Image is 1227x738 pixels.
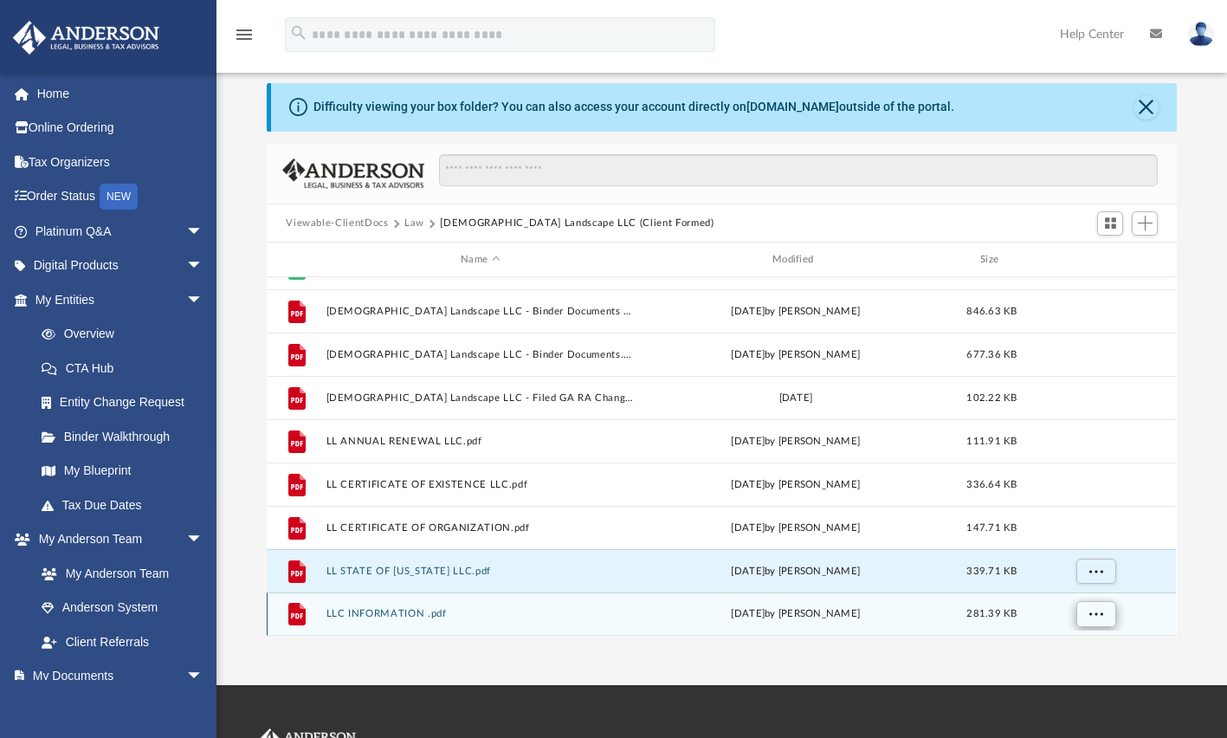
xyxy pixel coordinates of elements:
a: Order StatusNEW [12,179,229,215]
a: menu [234,33,255,45]
a: Entity Change Request [24,385,229,420]
div: [DATE] by [PERSON_NAME] [642,521,950,536]
div: [DATE] [642,391,950,406]
div: Modified [642,252,950,268]
span: arrow_drop_down [186,659,221,695]
a: My Anderson Teamarrow_drop_down [12,522,221,557]
i: search [289,23,308,42]
div: [DATE] by [PERSON_NAME] [642,477,950,493]
button: LLC INFORMATION .pdf [326,609,635,620]
a: [DOMAIN_NAME] [746,100,839,113]
i: menu [234,24,255,45]
a: Anderson System [24,591,221,625]
input: Search files and folders [439,154,1158,187]
span: 846.63 KB [967,307,1017,316]
a: Home [12,76,229,111]
a: Tax Due Dates [24,488,229,522]
div: id [274,252,318,268]
a: CTA Hub [24,351,229,385]
img: User Pic [1188,22,1214,47]
a: Online Ordering [12,111,229,146]
button: [DEMOGRAPHIC_DATA] Landscape LLC (Client Formed) [440,216,714,231]
span: 336.64 KB [967,480,1017,489]
a: Platinum Q&Aarrow_drop_down [12,214,229,249]
div: NEW [100,184,138,210]
span: 281.39 KB [967,609,1017,618]
span: 147.71 KB [967,523,1017,533]
button: More options [1076,601,1116,627]
button: LL CERTIFICATE OF ORGANIZATION.pdf [326,522,635,534]
span: arrow_drop_down [186,214,221,249]
button: [DEMOGRAPHIC_DATA] Landscape LLC - Binder Documents.pdf [326,349,635,360]
a: Tax Organizers [12,145,229,179]
a: Overview [24,317,229,352]
button: [DEMOGRAPHIC_DATA] Landscape LLC - Filed GA RA Change 2024.pdf [326,392,635,404]
a: My Entitiesarrow_drop_down [12,282,229,317]
div: Size [958,252,1027,268]
div: id [1035,252,1156,268]
button: Close [1134,95,1159,120]
button: Viewable-ClientDocs [286,216,388,231]
div: [DATE] by [PERSON_NAME] [642,606,950,622]
div: [DATE] by [PERSON_NAME] [642,434,950,450]
div: grid [267,277,1176,636]
span: 677.36 KB [967,350,1017,359]
div: [DATE] by [PERSON_NAME] [642,564,950,579]
button: More options [1076,559,1116,585]
a: Client Referrals [24,625,221,659]
div: Difficulty viewing your box folder? You can also access your account directly on outside of the p... [313,98,954,116]
span: arrow_drop_down [186,249,221,284]
a: My Blueprint [24,454,221,489]
button: Switch to Grid View [1097,211,1123,236]
div: Name [326,252,634,268]
button: Add [1132,211,1158,236]
span: arrow_drop_down [186,522,221,558]
img: Anderson Advisors Platinum Portal [8,21,165,55]
a: My Anderson Team [24,556,212,591]
a: My Documentsarrow_drop_down [12,659,221,694]
div: [DATE] by [PERSON_NAME] [642,347,950,363]
button: Law [404,216,424,231]
button: LL ANNUAL RENEWAL LLC.pdf [326,436,635,447]
a: Binder Walkthrough [24,419,229,454]
span: 102.22 KB [967,393,1017,403]
span: 339.71 KB [967,566,1017,576]
div: [DATE] by [PERSON_NAME] [642,304,950,320]
button: LL STATE OF [US_STATE] LLC.pdf [326,566,635,577]
span: arrow_drop_down [186,282,221,318]
span: 111.91 KB [967,437,1017,446]
button: LL CERTIFICATE OF EXISTENCE LLC.pdf [326,479,635,490]
a: Digital Productsarrow_drop_down [12,249,229,283]
button: [DEMOGRAPHIC_DATA] Landscape LLC - Binder Documents - DocuSigned.pdf [326,306,635,317]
